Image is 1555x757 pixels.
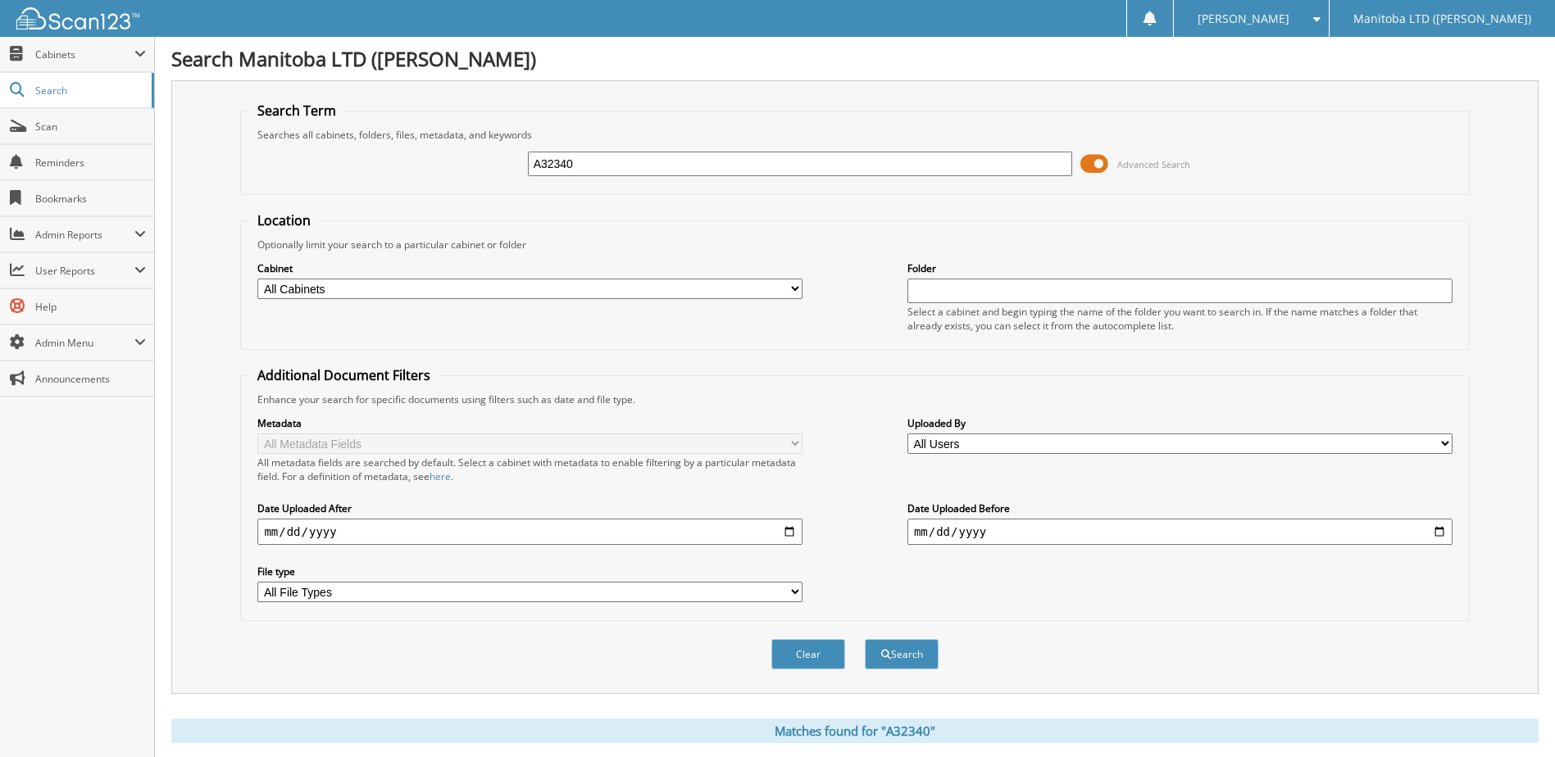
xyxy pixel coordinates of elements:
[249,392,1460,406] div: Enhance your search for specific documents using filters such as date and file type.
[35,156,146,170] span: Reminders
[171,718,1539,743] div: Matches found for "A32340"
[257,456,803,483] div: All metadata fields are searched by default. Select a cabinet with metadata to enable filtering b...
[35,228,134,242] span: Admin Reports
[35,336,134,350] span: Admin Menu
[865,639,939,669] button: Search
[249,102,344,120] legend: Search Term
[35,300,146,314] span: Help
[907,519,1453,545] input: end
[249,128,1460,142] div: Searches all cabinets, folders, files, metadata, and keywords
[35,84,143,97] span: Search
[1117,158,1190,170] span: Advanced Search
[16,7,139,29] img: scan123-logo-white.svg
[35,120,146,134] span: Scan
[35,48,134,61] span: Cabinets
[35,264,134,278] span: User Reports
[430,469,451,483] a: here
[257,501,803,515] label: Date Uploaded After
[249,211,319,229] legend: Location
[907,416,1453,430] label: Uploaded By
[907,261,1453,275] label: Folder
[257,519,803,545] input: start
[35,372,146,386] span: Announcements
[907,501,1453,515] label: Date Uploaded Before
[257,416,803,430] label: Metadata
[171,45,1539,72] h1: Search Manitoba LTD ([PERSON_NAME])
[257,261,803,275] label: Cabinet
[1198,14,1289,24] span: [PERSON_NAME]
[257,564,803,578] label: File type
[249,366,439,384] legend: Additional Document Filters
[907,305,1453,333] div: Select a cabinet and begin typing the name of the folder you want to search in. If the name match...
[1353,14,1531,24] span: Manitoba LTD ([PERSON_NAME])
[249,238,1460,252] div: Optionally limit your search to a particular cabinet or folder
[771,639,845,669] button: Clear
[35,192,146,206] span: Bookmarks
